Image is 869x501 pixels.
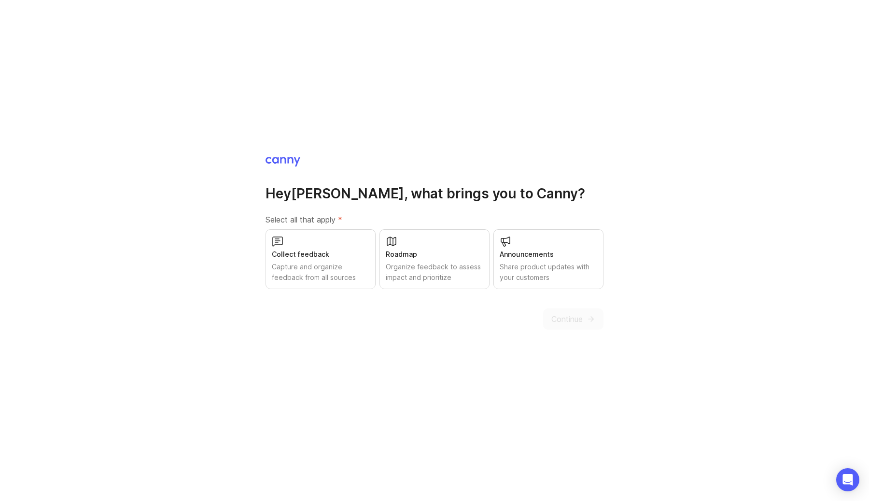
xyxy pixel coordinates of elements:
label: Select all that apply [266,214,603,225]
div: Announcements [500,249,597,260]
div: Roadmap [386,249,483,260]
div: Capture and organize feedback from all sources [272,262,369,283]
img: Canny Home [266,157,300,167]
div: Share product updates with your customers [500,262,597,283]
button: Collect feedbackCapture and organize feedback from all sources [266,229,376,289]
button: AnnouncementsShare product updates with your customers [493,229,603,289]
div: Open Intercom Messenger [836,468,859,491]
button: RoadmapOrganize feedback to assess impact and prioritize [379,229,490,289]
div: Collect feedback [272,249,369,260]
div: Organize feedback to assess impact and prioritize [386,262,483,283]
h1: Hey [PERSON_NAME] , what brings you to Canny? [266,185,603,202]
